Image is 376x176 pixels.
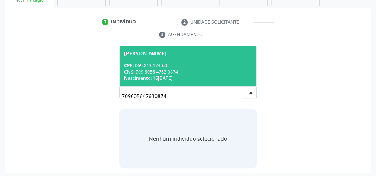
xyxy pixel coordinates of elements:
div: Nenhum indivíduo selecionado [149,135,227,143]
div: 16[DATE] [124,75,252,81]
span: CPF: [124,62,134,69]
div: 709 6056 4763 0874 [124,69,252,75]
div: Indivíduo [111,19,136,25]
span: Nascimento: [124,75,152,81]
input: Busque por nome, CNS ou CPF [122,89,242,104]
span: CNS: [124,69,134,75]
div: 069.813.174-60 [124,62,252,69]
div: [PERSON_NAME] [124,50,166,56]
div: 1 [102,19,108,25]
p: Busque pelo nome, CNS ou CPF cadastrado para criar uma nova marcação. Você deve informar pelo men... [119,46,257,69]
